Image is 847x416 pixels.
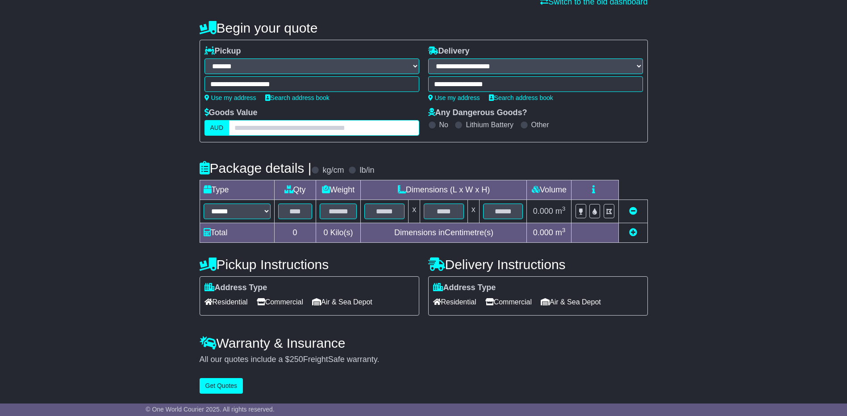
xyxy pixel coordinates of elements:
[527,180,572,200] td: Volume
[531,121,549,129] label: Other
[200,355,648,365] div: All our quotes include a $ FreightSafe warranty.
[322,166,344,175] label: kg/cm
[200,161,312,175] h4: Package details |
[428,46,470,56] label: Delivery
[562,227,566,233] sup: 3
[312,295,372,309] span: Air & Sea Depot
[200,180,274,200] td: Type
[204,120,229,136] label: AUD
[265,94,330,101] a: Search address book
[290,355,303,364] span: 250
[204,46,241,56] label: Pickup
[428,257,648,272] h4: Delivery Instructions
[409,200,420,223] td: x
[467,200,479,223] td: x
[541,295,601,309] span: Air & Sea Depot
[433,295,476,309] span: Residential
[204,108,258,118] label: Goods Value
[629,207,637,216] a: Remove this item
[316,180,361,200] td: Weight
[428,108,527,118] label: Any Dangerous Goods?
[257,295,303,309] span: Commercial
[204,283,267,293] label: Address Type
[485,295,532,309] span: Commercial
[200,223,274,243] td: Total
[204,94,256,101] a: Use my address
[439,121,448,129] label: No
[555,207,566,216] span: m
[359,166,374,175] label: lb/in
[555,228,566,237] span: m
[428,94,480,101] a: Use my address
[361,223,527,243] td: Dimensions in Centimetre(s)
[200,257,419,272] h4: Pickup Instructions
[200,21,648,35] h4: Begin your quote
[629,228,637,237] a: Add new item
[204,295,248,309] span: Residential
[433,283,496,293] label: Address Type
[533,207,553,216] span: 0.000
[274,180,316,200] td: Qty
[466,121,513,129] label: Lithium Battery
[489,94,553,101] a: Search address book
[200,378,243,394] button: Get Quotes
[562,205,566,212] sup: 3
[533,228,553,237] span: 0.000
[146,406,275,413] span: © One World Courier 2025. All rights reserved.
[323,228,328,237] span: 0
[316,223,361,243] td: Kilo(s)
[361,180,527,200] td: Dimensions (L x W x H)
[274,223,316,243] td: 0
[200,336,648,350] h4: Warranty & Insurance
